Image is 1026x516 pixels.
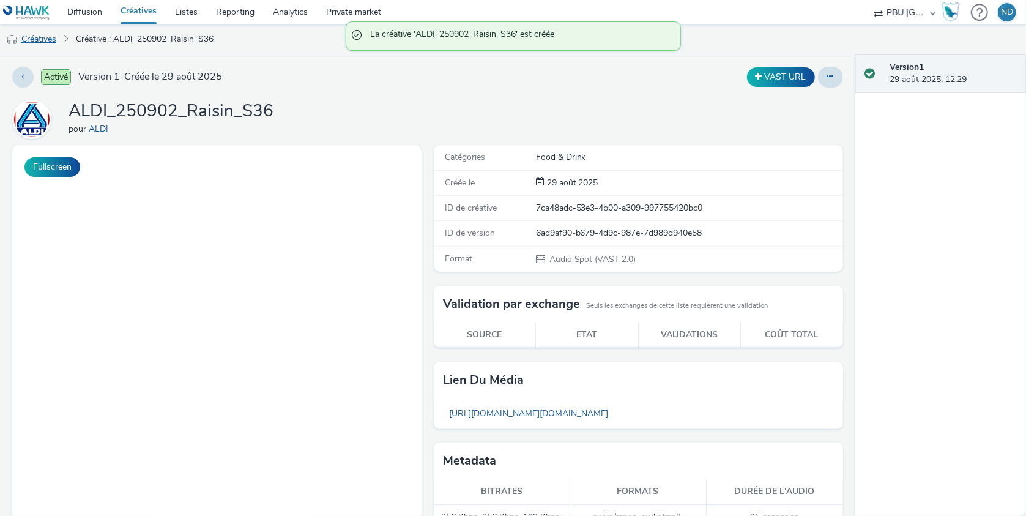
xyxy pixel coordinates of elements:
[545,177,598,189] span: 29 août 2025
[69,123,89,135] span: pour
[70,24,220,54] a: Créative : ALDI_250902_Raisin_S36
[890,61,924,73] strong: Version 1
[443,371,524,389] h3: Lien du média
[545,177,598,189] div: Création 29 août 2025, 12:29
[570,479,707,504] th: Formats
[3,5,50,20] img: undefined Logo
[890,61,1016,86] div: 29 août 2025, 12:29
[586,301,768,311] small: Seuls les exchanges de cette liste requièrent une validation
[434,323,536,348] th: Source
[445,177,475,189] span: Créée le
[744,67,818,87] div: Dupliquer la créative en un VAST URL
[12,113,56,125] a: ALDI
[41,69,71,85] span: Activé
[6,34,18,46] img: audio
[69,100,273,123] h1: ALDI_250902_Raisin_S36
[14,101,50,138] img: ALDI
[740,323,842,348] th: Coût total
[445,151,485,163] span: Catégories
[443,452,496,470] h3: Metadata
[942,2,960,22] img: Hawk Academy
[443,295,580,313] h3: Validation par exchange
[747,67,815,87] button: VAST URL
[536,323,638,348] th: Etat
[638,323,740,348] th: Validations
[371,28,668,44] span: La créative 'ALDI_250902_Raisin_S36' est créée
[24,157,80,177] button: Fullscreen
[78,70,222,84] span: Version 1 - Créée le 29 août 2025
[536,151,842,163] div: Food & Drink
[445,202,497,214] span: ID de créative
[443,402,614,425] a: [URL][DOMAIN_NAME][DOMAIN_NAME]
[536,202,842,214] div: 7ca48adc-53e3-4b00-a309-997755420bc0
[445,227,495,239] span: ID de version
[434,479,570,504] th: Bitrates
[1001,3,1013,21] div: ND
[942,2,965,22] a: Hawk Academy
[707,479,843,504] th: Durée de l'audio
[548,253,636,265] span: Audio Spot (VAST 2.0)
[536,227,842,239] div: 6ad9af90-b679-4d9c-987e-7d989d940e58
[445,253,472,264] span: Format
[89,123,113,135] a: ALDI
